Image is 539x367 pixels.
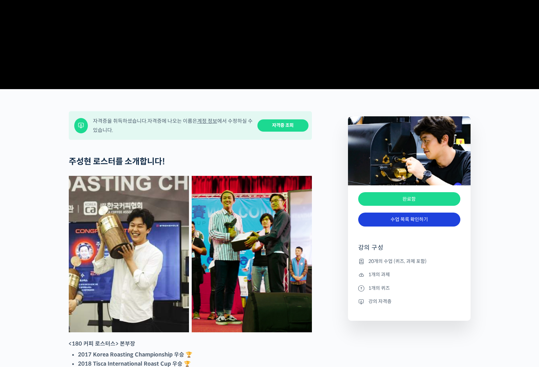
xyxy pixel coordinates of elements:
[358,297,460,305] li: 강의 자격증
[2,216,45,233] a: 홈
[358,284,460,292] li: 1개의 퀴즈
[257,119,308,132] a: 자격증 조회
[78,351,192,358] strong: 2017 Korea Roasting Championship 우승 🏆
[358,271,460,279] li: 1개의 과제
[358,244,460,257] h4: 강의 구성
[358,257,460,265] li: 20개의 수업 (퀴즈, 과제 포함)
[93,116,253,135] div: 자격증을 취득하셨습니다. 자격증에 나오는 이름은 에서 수정하실 수 있습니다.
[197,118,217,124] a: 계정 정보
[21,226,26,231] span: 홈
[45,216,88,233] a: 대화
[69,340,135,347] strong: <180 커피 로스터스> 본부장
[88,216,131,233] a: 설정
[358,213,460,227] a: 수업 목록 확인하기
[358,192,460,206] div: 완료함
[69,156,165,167] strong: 주성현 로스터를 소개합니다!
[62,226,70,232] span: 대화
[105,226,113,231] span: 설정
